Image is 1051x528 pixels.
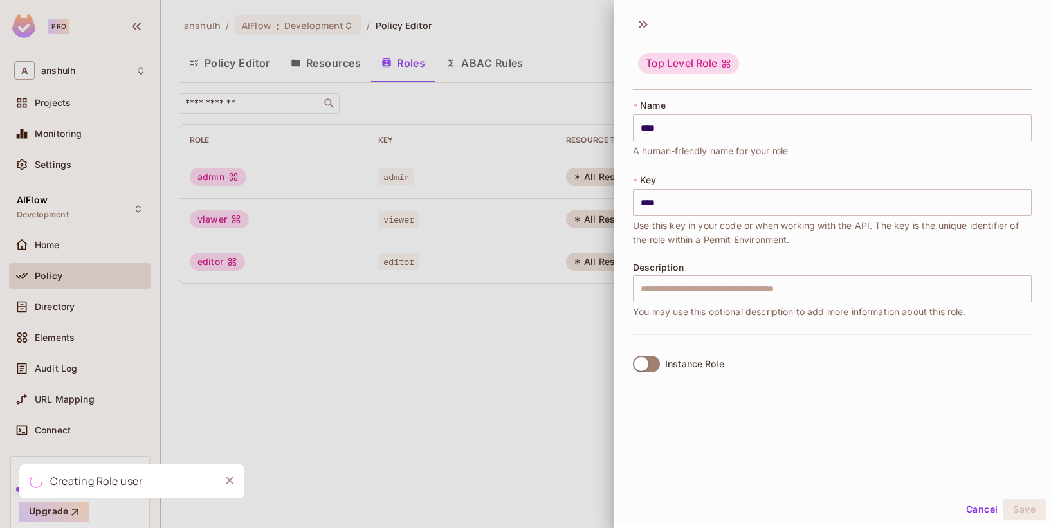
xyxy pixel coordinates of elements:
span: Use this key in your code or when working with the API. The key is the unique identifier of the r... [633,219,1032,247]
span: A human-friendly name for your role [633,144,788,158]
div: Top Level Role [638,53,739,74]
span: You may use this optional description to add more information about this role. [633,305,966,319]
div: Creating Role user [50,473,143,489]
button: Cancel [961,499,1003,520]
span: Name [640,100,666,111]
span: Description [633,262,684,273]
span: Key [640,175,656,185]
button: Close [220,471,239,490]
div: Instance Role [665,359,724,369]
button: Save [1003,499,1046,520]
